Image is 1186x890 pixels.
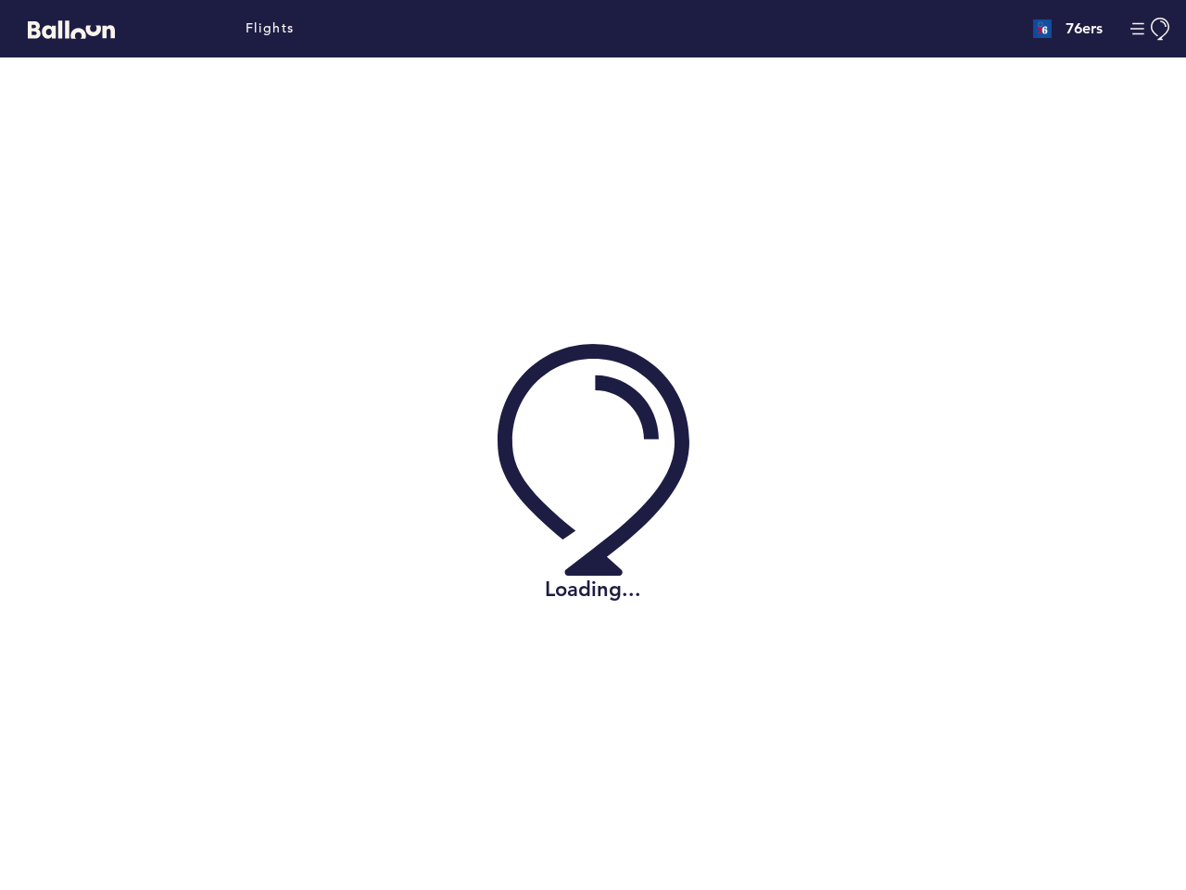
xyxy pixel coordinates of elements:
a: Balloon [14,19,115,38]
h4: 76ers [1066,18,1103,40]
svg: Balloon [28,20,115,39]
button: Manage Account [1130,18,1172,41]
a: Flights [246,19,295,39]
h2: Loading... [498,576,689,604]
